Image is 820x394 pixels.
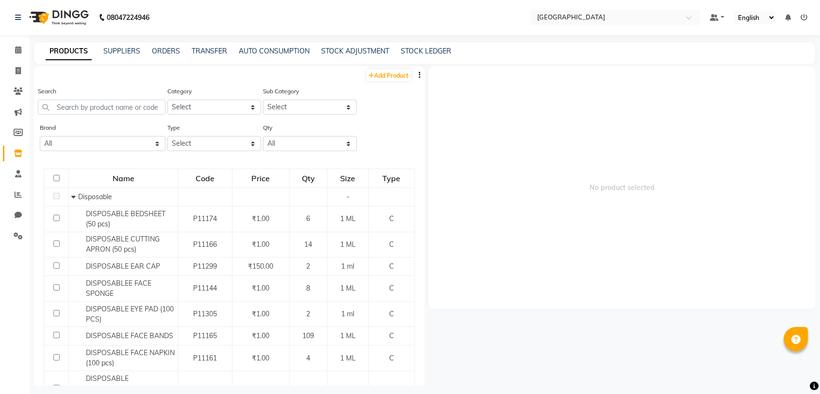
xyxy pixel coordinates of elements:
div: Price [233,170,288,187]
a: STOCK ADJUSTMENT [321,47,389,55]
span: P11165 [193,331,217,340]
div: Qty [290,170,327,187]
a: TRANSFER [192,47,227,55]
span: 8 [306,284,310,292]
span: C [389,309,394,318]
span: 1 ml [341,309,354,318]
span: 109 [302,331,314,340]
span: C [389,331,394,340]
a: Add Product [366,69,411,81]
span: DISPOSABLE FACE NAPKIN (100 pcs) [86,348,175,367]
img: logo [25,4,91,31]
span: C [389,354,394,362]
span: P11305 [193,309,217,318]
a: PRODUCTS [46,43,92,60]
div: Size [328,170,368,187]
label: Sub Category [263,87,299,96]
span: C [389,284,394,292]
span: DISPOSABLE BEDSHEET (50 pcs) [86,209,165,228]
label: Type [167,123,180,132]
span: ₹1.00 [252,214,269,223]
span: P11161 [193,354,217,362]
label: Category [167,87,192,96]
div: Code [179,170,231,187]
span: 1 ML [340,331,356,340]
span: - [346,192,349,201]
span: ₹1.00 [252,354,269,362]
span: 2 [306,262,310,271]
span: DISPOSABLEE FACE SPONGE [86,279,151,298]
span: Collapse Row [71,192,78,201]
span: ₹1.00 [252,309,269,318]
b: 08047224946 [107,4,149,31]
span: P11299 [193,262,217,271]
a: SUPPLIERS [103,47,140,55]
span: P11174 [193,214,217,223]
span: P11144 [193,284,217,292]
span: C [389,240,394,249]
span: C [389,384,394,393]
span: No product selected [428,66,815,309]
span: 1 ML [340,384,356,393]
a: ORDERS [152,47,180,55]
span: DISPOSABLE EYE PAD (100 PCS) [86,305,174,324]
input: Search by product name or code [38,100,165,115]
span: 1 ml [341,262,354,271]
span: P11166 [193,240,217,249]
span: 1 ML [340,214,356,223]
span: 1 ML [340,284,356,292]
span: C [389,262,394,271]
span: 14 [304,240,312,249]
span: ₹1.00 [252,384,269,393]
span: 6 [306,214,310,223]
span: 1 ML [340,354,356,362]
span: 1 ML [340,240,356,249]
label: Search [38,87,56,96]
span: C [389,214,394,223]
div: Type [369,170,414,187]
span: ₹1.00 [252,284,269,292]
span: 6 [306,384,310,393]
span: ₹150.00 [248,262,273,271]
span: DISPOSABLE EAR CAP [86,262,160,271]
iframe: chat widget [779,355,810,384]
span: Disposable [78,192,112,201]
div: Name [69,170,177,187]
span: ₹1.00 [252,331,269,340]
a: STOCK LEDGER [401,47,451,55]
label: Brand [40,123,56,132]
a: AUTO CONSUMPTION [239,47,310,55]
span: 2 [306,309,310,318]
label: Qty [263,123,272,132]
span: 4 [306,354,310,362]
span: DISPOSABLE CUTTING APRON (50 pcs) [86,235,160,254]
span: DISPOSABLE FACE BANDS [86,331,173,340]
span: ₹1.00 [252,240,269,249]
span: P11163 [193,384,217,393]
